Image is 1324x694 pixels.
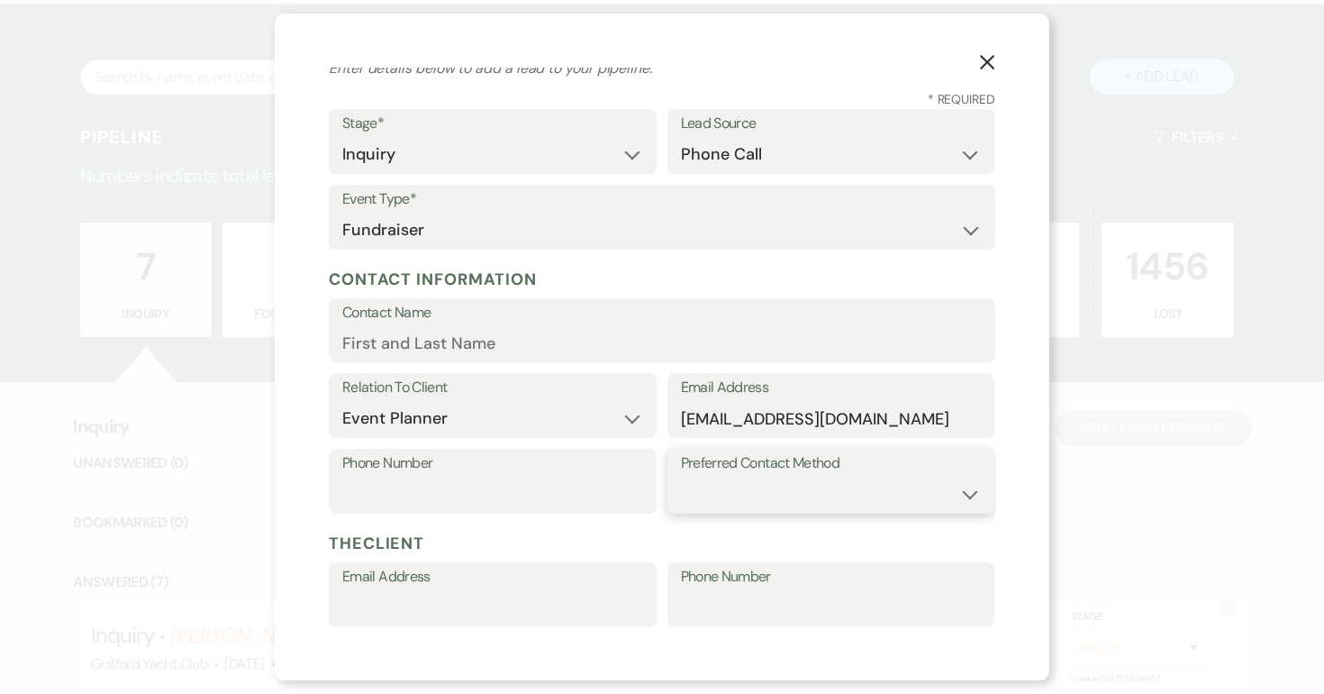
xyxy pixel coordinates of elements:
[329,266,995,293] h5: Contact Information
[329,58,995,79] h2: Enter details below to add a lead to your pipeline.
[342,451,643,477] label: Phone Number
[342,564,643,590] label: Email Address
[342,325,982,361] input: First and Last Name
[681,564,982,590] label: Phone Number
[342,375,643,401] label: Relation To Client
[329,530,995,557] h5: The Client
[342,300,982,326] label: Contact Name
[681,375,982,401] label: Email Address
[342,111,643,137] label: Stage*
[681,451,982,477] label: Preferred Contact Method
[329,90,995,109] h3: * Required
[342,187,982,213] label: Event Type*
[681,111,982,137] label: Lead Source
